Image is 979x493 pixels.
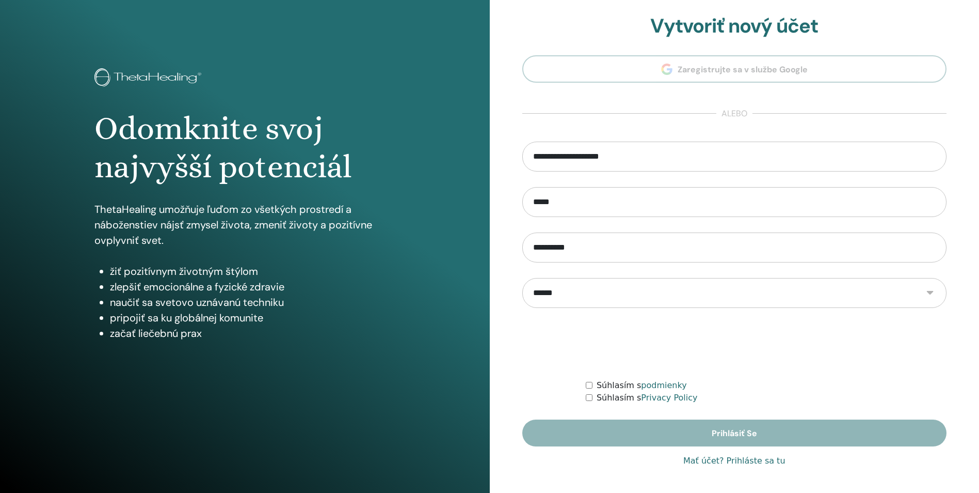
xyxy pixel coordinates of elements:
li: začať liečebnú prax [110,326,395,341]
a: podmienky [641,380,686,390]
a: Privacy Policy [641,393,697,403]
li: žiť pozitívnym životným štýlom [110,264,395,279]
li: pripojiť sa ku globálnej komunite [110,310,395,326]
h1: Odomknite svoj najvyšší potenciál [94,110,395,187]
li: zlepšiť emocionálne a fyzické zdravie [110,279,395,295]
iframe: reCAPTCHA [656,323,813,364]
a: Mať účet? Prihláste sa tu [683,455,785,467]
li: naučiť sa svetovo uznávanú techniku [110,295,395,310]
span: alebo [716,107,752,120]
label: Súhlasím s [597,379,687,392]
h2: Vytvoriť nový účet [522,14,947,38]
p: ThetaHealing umožňuje ľuďom zo všetkých prostredí a náboženstiev nájsť zmysel života, zmeniť živo... [94,202,395,248]
label: Súhlasím s [597,392,698,404]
